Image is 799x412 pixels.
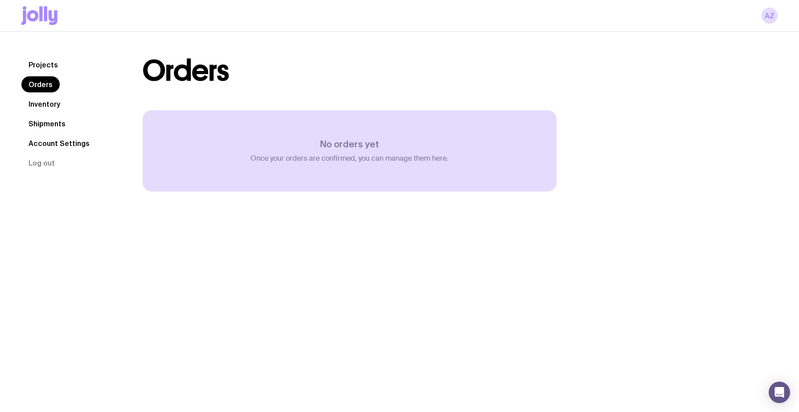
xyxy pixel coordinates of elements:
[21,57,65,73] a: Projects
[769,382,790,403] div: Open Intercom Messenger
[143,57,229,85] h1: Orders
[21,96,67,112] a: Inventory
[21,76,60,92] a: Orders
[21,135,97,151] a: Account Settings
[762,8,778,24] a: aZ
[21,155,62,171] button: Log out
[251,139,449,150] h3: No orders yet
[251,154,449,163] p: Once your orders are confirmed, you can manage them here.
[21,116,73,132] a: Shipments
